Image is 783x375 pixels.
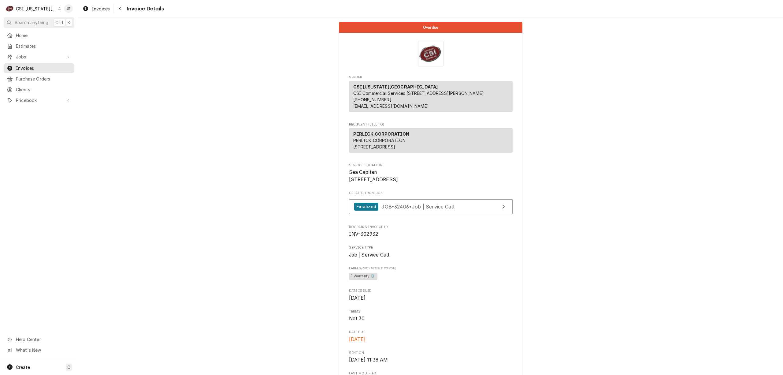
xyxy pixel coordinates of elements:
[349,169,398,182] span: Sea Capitan [STREET_ADDRESS]
[349,251,513,259] span: Service Type
[349,266,513,281] div: [object Object]
[16,365,30,370] span: Create
[4,84,74,95] a: Clients
[349,81,513,114] div: Sender
[64,4,73,13] div: JR
[115,4,125,13] button: Navigate back
[64,4,73,13] div: Jessica Rentfro's Avatar
[125,5,164,13] span: Invoice Details
[6,4,14,13] div: CSI Kansas City's Avatar
[349,231,378,237] span: INV-302932
[381,203,455,209] span: JOB-32406 • Job | Service Call
[349,191,513,196] span: Created From Job
[349,122,513,127] span: Recipient (Bill To)
[349,309,513,314] span: Terms
[353,97,391,102] a: [PHONE_NUMBER]
[349,273,378,280] span: ¹ Warranty 🛡️
[349,75,513,115] div: Invoice Sender
[4,41,74,51] a: Estimates
[349,81,513,112] div: Sender
[349,163,513,168] span: Service Location
[349,336,513,343] span: Date Due
[339,22,522,33] div: Status
[92,6,110,12] span: Invoices
[4,95,74,105] a: Go to Pricebook
[349,357,388,363] span: [DATE] 11:38 AM
[16,347,71,353] span: What's New
[349,309,513,322] div: Terms
[349,272,513,281] span: [object Object]
[349,315,513,322] span: Terms
[349,245,513,258] div: Service Type
[4,30,74,40] a: Home
[349,336,366,342] span: [DATE]
[4,17,74,28] button: Search anythingCtrlK
[16,6,56,12] div: CSI [US_STATE][GEOGRAPHIC_DATA]
[349,316,365,321] span: Net 30
[67,364,70,370] span: C
[353,138,406,149] span: PERLICK CORPORATION [STREET_ADDRESS]
[349,75,513,80] span: Sender
[349,288,513,302] div: Date Issued
[349,191,513,217] div: Created From Job
[361,267,396,270] span: (Only Visible to You)
[349,199,513,214] a: View Job
[349,245,513,250] span: Service Type
[349,169,513,183] span: Service Location
[4,63,74,73] a: Invoices
[349,356,513,364] span: Sent On
[15,19,48,26] span: Search anything
[349,128,513,155] div: Recipient (Bill To)
[16,336,71,343] span: Help Center
[349,351,513,364] div: Sent On
[55,19,63,26] span: Ctrl
[16,32,71,39] span: Home
[353,103,429,109] a: [EMAIL_ADDRESS][DOMAIN_NAME]
[4,74,74,84] a: Purchase Orders
[16,76,71,82] span: Purchase Orders
[349,266,513,271] span: Labels
[349,122,513,156] div: Invoice Recipient
[349,288,513,293] span: Date Issued
[16,43,71,49] span: Estimates
[16,65,71,71] span: Invoices
[4,334,74,344] a: Go to Help Center
[349,295,366,301] span: [DATE]
[353,84,438,89] strong: CSI [US_STATE][GEOGRAPHIC_DATA]
[68,19,70,26] span: K
[353,131,410,137] strong: PERLICK CORPORATION
[349,330,513,335] span: Date Due
[353,91,484,96] span: CSI Commercial Services [STREET_ADDRESS][PERSON_NAME]
[349,294,513,302] span: Date Issued
[349,330,513,343] div: Date Due
[349,351,513,355] span: Sent On
[349,163,513,183] div: Service Location
[349,231,513,238] span: Roopairs Invoice ID
[349,252,390,258] span: Job | Service Call
[423,25,438,29] span: Overdue
[16,54,62,60] span: Jobs
[349,225,513,230] span: Roopairs Invoice ID
[418,41,443,66] img: Logo
[349,128,513,153] div: Recipient (Bill To)
[6,4,14,13] div: C
[16,97,62,103] span: Pricebook
[4,52,74,62] a: Go to Jobs
[4,345,74,355] a: Go to What's New
[16,86,71,93] span: Clients
[354,203,378,211] div: Finalized
[80,4,112,14] a: Invoices
[349,225,513,238] div: Roopairs Invoice ID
